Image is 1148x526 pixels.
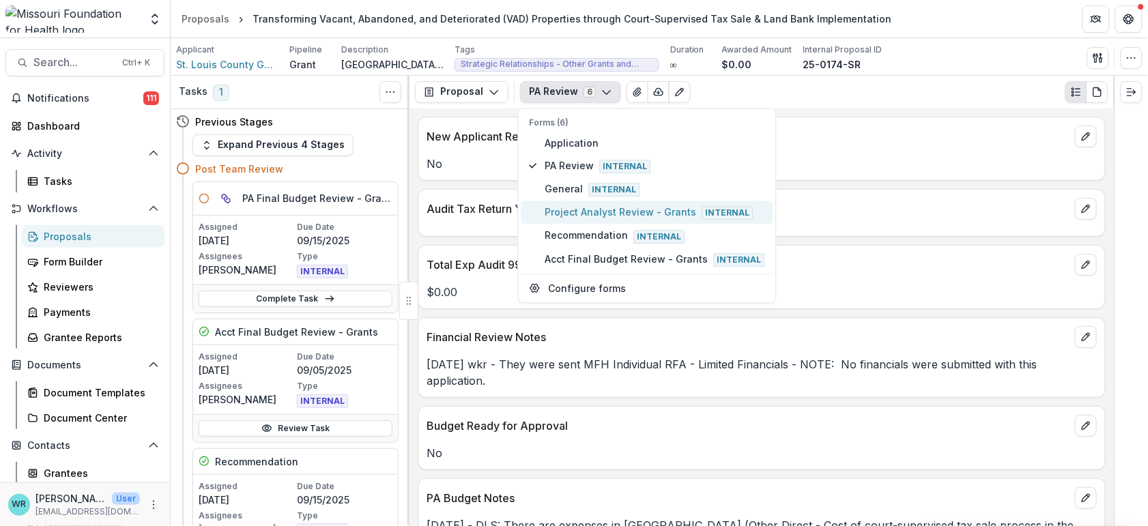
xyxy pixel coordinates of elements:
button: Open Documents [5,354,164,376]
img: Missouri Foundation for Health logo [5,5,140,33]
a: Tasks [22,170,164,192]
a: St. Louis County Government [176,57,278,72]
button: edit [1075,487,1097,509]
p: Due Date [297,351,392,363]
span: Acct Final Budget Review - Grants [545,252,765,267]
p: [EMAIL_ADDRESS][DOMAIN_NAME] [35,506,140,518]
span: Internal [600,160,651,174]
button: edit [1075,415,1097,437]
div: Proposals [182,12,229,26]
p: Internal Proposal ID [803,44,882,56]
button: edit [1075,254,1097,276]
p: Due Date [297,480,392,493]
div: Payments [44,305,154,319]
div: Ctrl + K [119,55,153,70]
p: Audit Tax Return Year Date [427,201,1070,217]
div: Transforming Vacant, Abandoned, and Deteriorated (VAD) Properties through Court-Supervised Tax Sa... [253,12,892,26]
div: Dashboard [27,119,154,133]
p: Assigned [199,480,294,493]
button: Notifications111 [5,87,164,109]
button: edit [1075,126,1097,147]
div: Wendy Rohrbach [12,500,27,509]
span: Internal [589,184,640,197]
div: Document Templates [44,385,154,400]
a: Reviewers [22,276,164,298]
div: Proposals [44,229,154,244]
p: User [112,493,140,505]
a: Payments [22,301,164,323]
a: Form Builder [22,250,164,273]
p: 09/05/2025 [297,363,392,377]
button: View dependent tasks [215,188,237,209]
p: $0.00 [722,57,752,72]
p: Forms (6) [530,117,765,129]
button: Expand Previous 4 Stages [192,134,354,156]
p: [PERSON_NAME] [35,491,106,506]
button: Search... [5,49,164,76]
p: 25-0174-SR [803,57,861,72]
p: Assignees [199,380,294,392]
div: Reviewers [44,280,154,294]
button: Toggle View Cancelled Tasks [379,81,401,103]
button: Open Workflows [5,198,164,220]
button: Open Activity [5,143,164,164]
p: Tags [455,44,475,56]
p: [DATE] [199,493,294,507]
button: View Attached Files [627,81,648,103]
nav: breadcrumb [176,9,898,29]
button: Open entity switcher [145,5,164,33]
button: Get Help [1115,5,1143,33]
p: Budget Ready for Approval [427,418,1070,434]
span: Search... [33,56,114,69]
span: 111 [143,91,159,105]
p: Assigned [199,221,294,233]
span: Internal [714,253,765,267]
span: Activity [27,148,143,160]
a: Review Task [199,420,392,437]
p: Description [341,44,388,56]
a: Complete Task [199,291,392,307]
p: Duration [670,44,704,56]
button: edit [1075,198,1097,220]
p: PA Budget Notes [427,490,1070,506]
button: Proposal [415,81,508,103]
p: New Applicant Review [427,128,1070,145]
h4: Previous Stages [195,115,273,129]
h3: Tasks [179,86,207,98]
p: Type [297,510,392,522]
h5: Acct Final Budget Review - Grants [215,325,378,339]
button: Edit as form [669,81,691,103]
p: No [427,445,1097,461]
h4: Post Team Review [195,162,283,176]
button: Open Contacts [5,435,164,456]
span: INTERNAL [297,265,348,278]
p: Total Exp Audit 990 Amount [427,257,1070,273]
p: Assignees [199,250,294,263]
p: Pipeline [289,44,322,56]
h5: PA Final Budget Review - Grants [242,191,392,205]
button: Partners [1082,5,1110,33]
h5: Recommendation [215,454,298,469]
a: Proposals [176,9,235,29]
p: Type [297,250,392,263]
button: More [145,497,162,513]
p: ∞ [670,57,677,72]
button: PDF view [1087,81,1108,103]
p: Type [297,380,392,392]
button: Expand right [1121,81,1143,103]
p: Grant [289,57,316,72]
p: Assignees [199,510,294,522]
a: Dashboard [5,115,164,137]
p: [DATE] [199,363,294,377]
div: Grantees [44,466,154,480]
div: Document Center [44,411,154,425]
p: [PERSON_NAME] [199,263,294,277]
p: Awarded Amount [722,44,792,56]
p: Due Date [297,221,392,233]
div: Tasks [44,174,154,188]
span: Contacts [27,440,143,452]
a: Proposals [22,225,164,248]
p: 09/15/2025 [297,493,392,507]
a: Document Templates [22,381,164,404]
